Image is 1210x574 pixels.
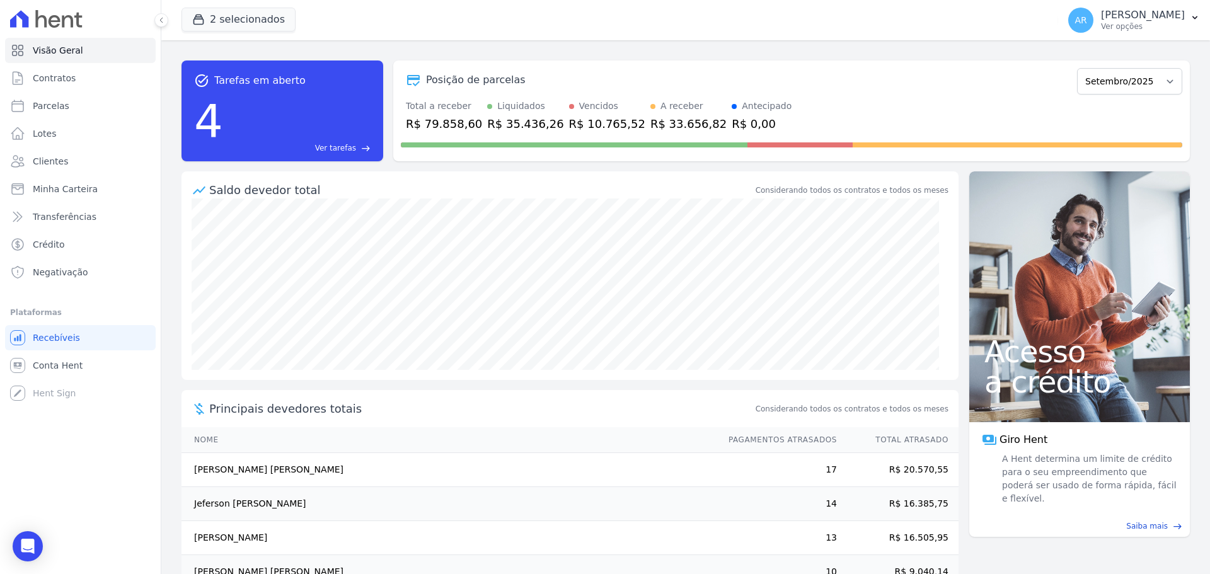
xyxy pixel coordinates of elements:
[315,142,356,154] span: Ver tarefas
[717,521,838,555] td: 13
[33,44,83,57] span: Visão Geral
[838,427,959,453] th: Total Atrasado
[33,238,65,251] span: Crédito
[13,531,43,561] div: Open Intercom Messenger
[984,367,1175,397] span: a crédito
[1000,432,1047,447] span: Giro Hent
[756,403,948,415] span: Considerando todos os contratos e todos os meses
[181,521,717,555] td: [PERSON_NAME]
[33,210,96,223] span: Transferências
[742,100,792,113] div: Antecipado
[5,149,156,174] a: Clientes
[5,176,156,202] a: Minha Carteira
[33,127,57,140] span: Lotes
[33,266,88,278] span: Negativação
[569,115,645,132] div: R$ 10.765,52
[838,521,959,555] td: R$ 16.505,95
[406,115,482,132] div: R$ 79.858,60
[1126,520,1168,532] span: Saiba mais
[361,144,371,153] span: east
[33,359,83,372] span: Conta Hent
[717,487,838,521] td: 14
[660,100,703,113] div: A receber
[977,520,1182,532] a: Saiba mais east
[487,115,563,132] div: R$ 35.436,26
[5,232,156,257] a: Crédito
[33,72,76,84] span: Contratos
[5,38,156,63] a: Visão Geral
[732,115,792,132] div: R$ 0,00
[717,427,838,453] th: Pagamentos Atrasados
[33,100,69,112] span: Parcelas
[1000,452,1177,505] span: A Hent determina um limite de crédito para o seu empreendimento que poderá ser usado de forma ráp...
[1101,9,1185,21] p: [PERSON_NAME]
[214,73,306,88] span: Tarefas em aberto
[1075,16,1086,25] span: AR
[1058,3,1210,38] button: AR [PERSON_NAME] Ver opções
[33,331,80,344] span: Recebíveis
[228,142,371,154] a: Ver tarefas east
[181,8,296,32] button: 2 selecionados
[194,88,223,154] div: 4
[5,66,156,91] a: Contratos
[5,325,156,350] a: Recebíveis
[181,487,717,521] td: Jeferson [PERSON_NAME]
[181,427,717,453] th: Nome
[181,453,717,487] td: [PERSON_NAME] [PERSON_NAME]
[838,487,959,521] td: R$ 16.385,75
[984,336,1175,367] span: Acesso
[1101,21,1185,32] p: Ver opções
[1173,522,1182,531] span: east
[5,353,156,378] a: Conta Hent
[5,260,156,285] a: Negativação
[406,100,482,113] div: Total a receber
[33,155,68,168] span: Clientes
[5,93,156,118] a: Parcelas
[5,204,156,229] a: Transferências
[756,185,948,196] div: Considerando todos os contratos e todos os meses
[497,100,545,113] div: Liquidados
[426,72,526,88] div: Posição de parcelas
[579,100,618,113] div: Vencidos
[33,183,98,195] span: Minha Carteira
[650,115,727,132] div: R$ 33.656,82
[717,453,838,487] td: 17
[10,305,151,320] div: Plataformas
[209,400,753,417] span: Principais devedores totais
[194,73,209,88] span: task_alt
[5,121,156,146] a: Lotes
[209,181,753,198] div: Saldo devedor total
[838,453,959,487] td: R$ 20.570,55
